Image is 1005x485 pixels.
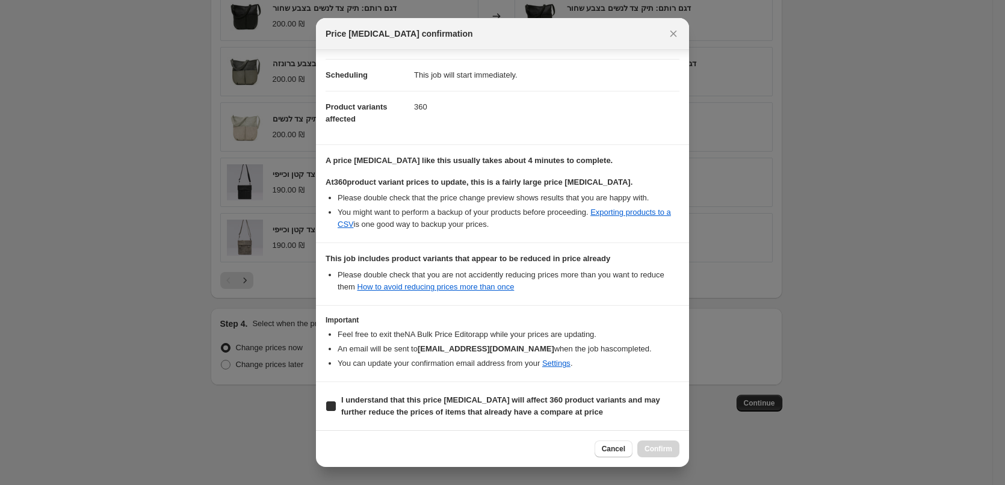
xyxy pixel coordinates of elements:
[326,156,613,165] b: A price [MEDICAL_DATA] like this usually takes about 4 minutes to complete.
[326,315,679,325] h3: Important
[338,192,679,204] li: Please double check that the price change preview shows results that you are happy with.
[418,344,554,353] b: [EMAIL_ADDRESS][DOMAIN_NAME]
[338,206,679,230] li: You might want to perform a backup of your products before proceeding. is one good way to backup ...
[338,357,679,369] li: You can update your confirmation email address from your .
[326,254,610,263] b: This job includes product variants that appear to be reduced in price already
[341,395,660,416] b: I understand that this price [MEDICAL_DATA] will affect 360 product variants and may further redu...
[338,269,679,293] li: Please double check that you are not accidently reducing prices more than you want to reduce them
[665,25,682,42] button: Close
[414,91,679,123] dd: 360
[338,329,679,341] li: Feel free to exit the NA Bulk Price Editor app while your prices are updating.
[326,178,632,187] b: At 360 product variant prices to update, this is a fairly large price [MEDICAL_DATA].
[338,343,679,355] li: An email will be sent to when the job has completed .
[595,440,632,457] button: Cancel
[326,28,473,40] span: Price [MEDICAL_DATA] confirmation
[602,444,625,454] span: Cancel
[326,70,368,79] span: Scheduling
[542,359,571,368] a: Settings
[414,59,679,91] dd: This job will start immediately.
[326,102,388,123] span: Product variants affected
[338,208,671,229] a: Exporting products to a CSV
[357,282,515,291] a: How to avoid reducing prices more than once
